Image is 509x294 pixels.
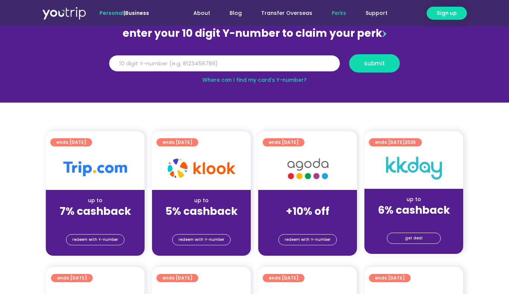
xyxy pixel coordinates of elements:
div: (for stays only) [264,218,351,226]
span: Personal [99,9,124,17]
span: Sign up [437,9,457,17]
a: ends [DATE] [369,274,411,282]
a: get deal [387,233,441,244]
input: 10 digit Y-number (e.g. 8123456789) [109,55,340,72]
span: ends [DATE] [375,138,416,146]
strong: 5% cashback [165,204,238,219]
a: ends [DATE]2025 [369,138,422,146]
span: ends [DATE] [56,138,86,146]
a: Where can I find my card’s Y-number? [202,76,307,84]
strong: 7% cashback [60,204,131,219]
a: redeem with Y-number [66,234,124,245]
div: (for stays only) [370,217,457,225]
a: ends [DATE] [263,138,304,146]
a: Support [356,6,397,20]
a: Sign up [427,7,467,20]
a: Business [125,9,149,17]
a: Blog [220,6,252,20]
a: ends [DATE] [50,138,92,146]
div: (for stays only) [158,218,245,226]
span: redeem with Y-number [285,235,331,245]
form: Y Number [109,54,400,78]
span: up to [301,197,314,204]
span: 2025 [405,139,416,145]
span: ends [DATE] [162,138,192,146]
span: ends [DATE] [375,274,405,282]
span: | [99,9,149,17]
div: up to [52,197,139,204]
nav: Menu [169,6,397,20]
span: ends [DATE] [269,138,298,146]
a: Perks [322,6,356,20]
span: redeem with Y-number [72,235,118,245]
a: ends [DATE] [157,138,198,146]
div: up to [158,197,245,204]
span: ends [DATE] [57,274,87,282]
span: submit [364,61,385,66]
div: (for stays only) [52,218,139,226]
a: redeem with Y-number [172,234,231,245]
button: submit [349,54,400,72]
span: redeem with Y-number [178,235,224,245]
a: redeem with Y-number [278,234,337,245]
strong: +10% off [286,204,329,219]
a: Transfer Overseas [252,6,322,20]
span: ends [DATE] [162,274,192,282]
a: About [184,6,220,20]
div: enter your 10 digit Y-number to claim your perk [105,24,404,43]
div: up to [370,196,457,203]
span: ends [DATE] [269,274,298,282]
strong: 6% cashback [378,203,450,217]
span: get deal [405,233,423,243]
a: ends [DATE] [157,274,198,282]
a: ends [DATE] [263,274,304,282]
a: ends [DATE] [51,274,93,282]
